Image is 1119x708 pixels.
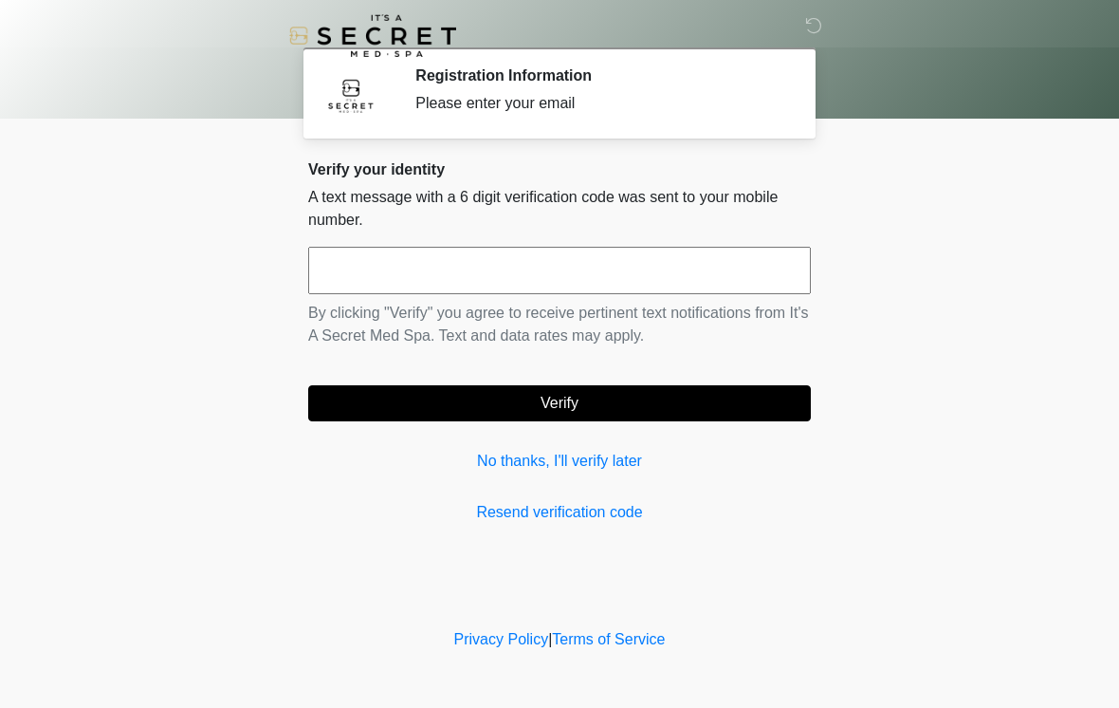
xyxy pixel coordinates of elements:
img: Agent Avatar [322,66,379,123]
h2: Registration Information [415,66,782,84]
p: A text message with a 6 digit verification code was sent to your mobile number. [308,186,811,232]
img: It's A Secret Med Spa Logo [289,14,456,57]
div: Please enter your email [415,92,782,115]
h2: Verify your identity [308,160,811,178]
a: No thanks, I'll verify later [308,450,811,473]
a: | [548,631,552,647]
a: Terms of Service [552,631,665,647]
a: Resend verification code [308,501,811,524]
a: Privacy Policy [454,631,549,647]
p: By clicking "Verify" you agree to receive pertinent text notifications from It's A Secret Med Spa... [308,302,811,347]
button: Verify [308,385,811,421]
